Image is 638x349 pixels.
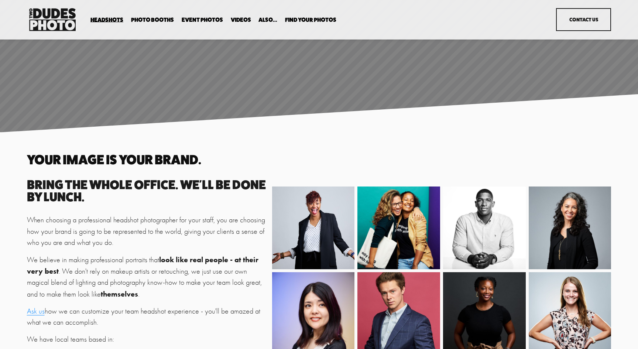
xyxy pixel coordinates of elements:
[90,17,123,23] span: Headshots
[101,290,138,298] strong: themselves
[529,187,611,295] img: JenniferButler_22-03-22_1386.jpg
[131,17,174,23] span: Photo Booths
[332,187,456,269] img: 08-24_SherinDawud_19-09-13_0179.jpg
[182,16,223,23] a: Event Photos
[27,306,268,328] p: how we can customize your team headshot experience - you'll be amazed at what we can accomplish.
[27,6,78,33] img: Two Dudes Photo | Headshots, Portraits &amp; Photo Booths
[27,153,268,166] h2: Your image is your brand.
[27,307,45,315] a: Ask us
[285,17,336,23] span: Find Your Photos
[90,16,123,23] a: folder dropdown
[27,215,268,248] p: When choosing a professional headshot photographer for your staff, you are choosing how your bran...
[131,16,174,23] a: folder dropdown
[27,254,268,300] p: We believe in making professional portraits that . We don't rely on makeup artists or retouching,...
[285,16,336,23] a: folder dropdown
[231,16,251,23] a: Videos
[27,334,268,345] p: We have local teams based in:
[267,187,362,269] img: BernadetteBoudreaux_22-06-22_2940.jpg
[258,17,277,23] span: Also...
[433,187,535,269] img: 210804_FrederickEberhardtc_1547[BW].jpg
[27,178,268,203] h3: Bring the whole office. We'll be done by lunch.
[258,16,277,23] a: folder dropdown
[556,8,611,31] a: Contact Us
